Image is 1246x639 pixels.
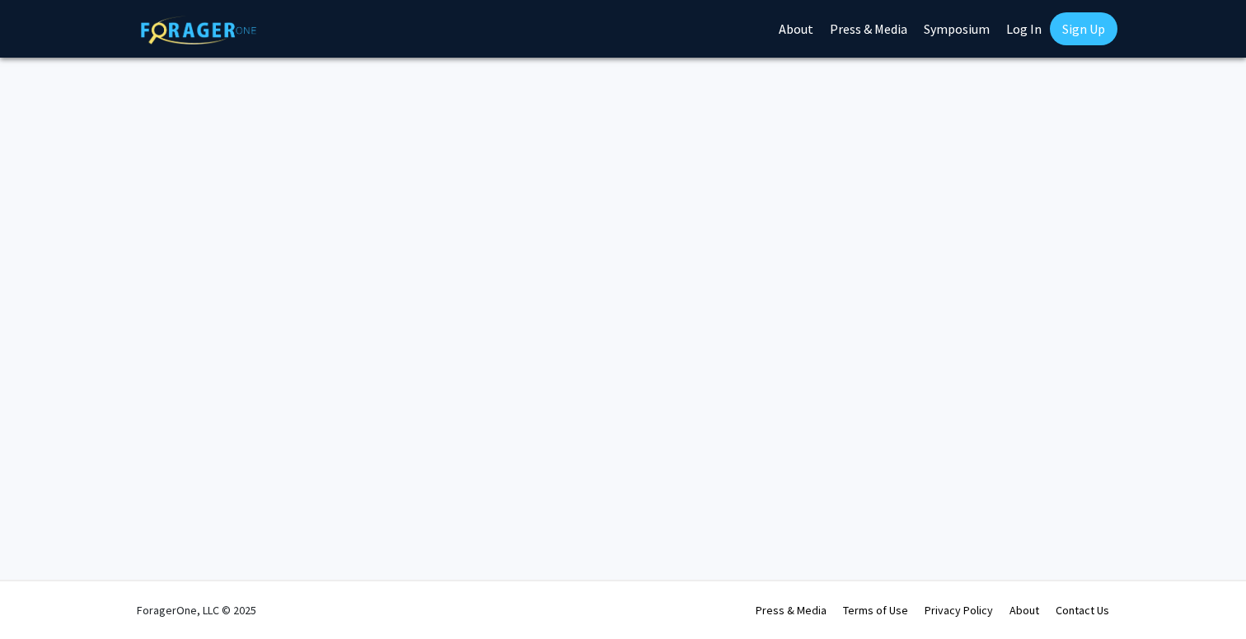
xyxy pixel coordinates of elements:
a: Contact Us [1056,603,1109,618]
a: About [1009,603,1039,618]
div: ForagerOne, LLC © 2025 [137,581,256,639]
a: Terms of Use [843,603,908,618]
a: Press & Media [756,603,827,618]
img: ForagerOne Logo [141,16,256,44]
a: Sign Up [1050,12,1117,45]
a: Privacy Policy [925,603,993,618]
